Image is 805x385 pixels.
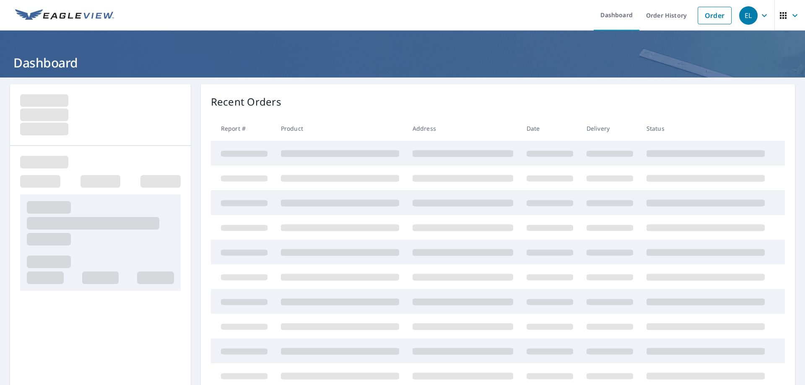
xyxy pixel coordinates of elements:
th: Delivery [580,116,640,141]
th: Status [640,116,771,141]
th: Date [520,116,580,141]
th: Report # [211,116,274,141]
th: Address [406,116,520,141]
p: Recent Orders [211,94,281,109]
div: EL [739,6,758,25]
a: Order [698,7,732,24]
th: Product [274,116,406,141]
img: EV Logo [15,9,114,22]
h1: Dashboard [10,54,795,71]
